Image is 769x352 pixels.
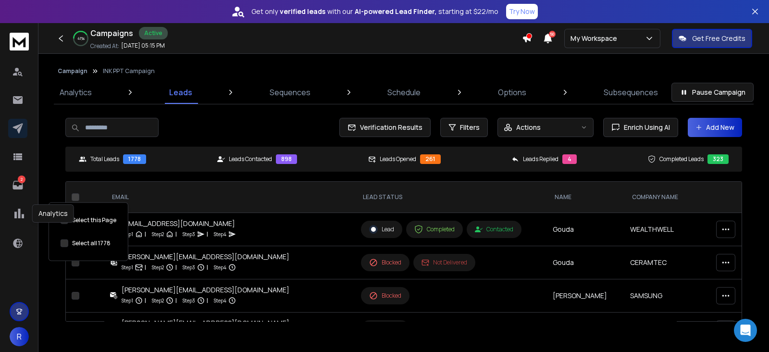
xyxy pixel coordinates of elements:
[382,81,426,104] a: Schedule
[152,229,164,239] p: Step 2
[672,29,752,48] button: Get Free Credits
[276,154,297,164] div: 898
[547,213,624,246] td: Gouda
[10,327,29,346] button: R
[280,7,325,16] strong: verified leads
[270,87,310,98] p: Sequences
[145,229,146,239] p: |
[54,81,98,104] a: Analytics
[175,296,177,305] p: |
[356,123,422,132] span: Verification Results
[214,229,226,239] p: Step 4
[620,123,670,132] span: Enrich Using AI
[624,313,710,346] td: SAMSUNG
[183,296,195,305] p: Step 3
[145,263,146,272] p: |
[264,81,316,104] a: Sequences
[229,155,272,163] p: Leads Contacted
[175,263,177,272] p: |
[122,296,133,305] p: Step 1
[72,239,111,247] label: Select all 1778
[90,155,119,163] p: Total Leads
[420,154,441,164] div: 261
[122,285,289,295] div: [PERSON_NAME][EMAIL_ADDRESS][DOMAIN_NAME]
[659,155,704,163] p: Completed Leads
[516,123,541,132] p: Actions
[603,118,678,137] button: Enrich Using AI
[90,27,133,39] h1: Campaigns
[498,87,526,98] p: Options
[207,296,208,305] p: |
[60,87,92,98] p: Analytics
[547,182,624,213] th: NAME
[251,7,498,16] p: Get only with our starting at $22/mo
[547,246,624,279] td: Gouda
[183,263,195,272] p: Step 3
[734,319,757,342] div: Open Intercom Messenger
[688,118,742,137] button: Add New
[339,118,431,137] button: Verification Results
[122,219,236,228] div: [EMAIL_ADDRESS][DOMAIN_NAME]
[214,296,226,305] p: Step 4
[163,81,198,104] a: Leads
[123,154,146,164] div: 1778
[169,87,192,98] p: Leads
[122,263,133,272] p: Step 1
[152,263,164,272] p: Step 2
[18,176,25,183] p: 2
[10,33,29,50] img: logo
[624,279,710,313] td: SAMSUNG
[387,87,421,98] p: Schedule
[103,67,155,75] p: INK PPT Campaign
[369,258,401,267] div: Blocked
[624,182,710,213] th: Company Name
[77,36,85,41] p: 41 %
[549,31,556,38] span: 50
[355,182,547,213] th: LEAD STATUS
[145,296,146,305] p: |
[604,87,658,98] p: Subsequences
[475,226,513,233] div: Contacted
[562,154,577,164] div: 4
[355,7,436,16] strong: AI-powered Lead Finder,
[523,155,558,163] p: Leads Replied
[380,155,416,163] p: Leads Opened
[571,34,621,43] p: My Workspace
[175,229,177,239] p: |
[547,279,624,313] td: [PERSON_NAME]
[692,34,745,43] p: Get Free Credits
[506,4,538,19] button: Try Now
[72,216,116,224] label: Select this Page
[139,27,168,39] div: Active
[624,213,710,246] td: WEALTHWELL
[598,81,664,104] a: Subsequences
[440,118,488,137] button: Filters
[214,263,226,272] p: Step 4
[121,42,165,50] p: [DATE] 05:15 PM
[460,123,480,132] span: Filters
[707,154,729,164] div: 323
[183,229,195,239] p: Step 3
[547,313,624,346] td: [PERSON_NAME]
[90,42,119,50] p: Created At:
[152,296,164,305] p: Step 2
[207,263,208,272] p: |
[414,225,455,234] div: Completed
[122,252,289,262] div: [PERSON_NAME][EMAIL_ADDRESS][DOMAIN_NAME]
[624,246,710,279] td: CERAMTEC
[671,83,754,102] button: Pause Campaign
[422,259,467,266] div: Not Delivered
[32,204,74,223] div: Analytics
[122,318,289,328] div: [PERSON_NAME][EMAIL_ADDRESS][DOMAIN_NAME]
[207,229,208,239] p: |
[509,7,535,16] p: Try Now
[369,291,401,300] div: Blocked
[104,182,355,213] th: EMAIL
[369,225,394,234] div: Lead
[492,81,532,104] a: Options
[8,176,27,195] a: 2
[58,67,87,75] button: Campaign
